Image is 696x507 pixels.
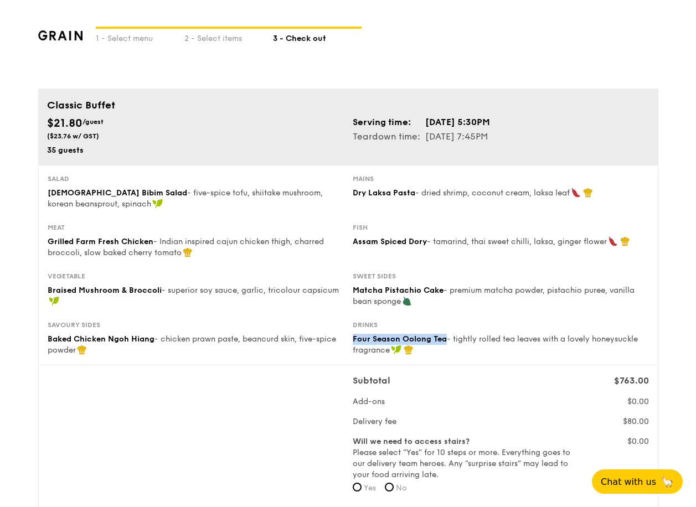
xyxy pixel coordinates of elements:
[592,469,683,494] button: Chat with us🦙
[425,130,491,144] td: [DATE] 7:45PM
[47,145,344,156] div: 35 guests
[353,272,649,281] div: Sweet sides
[48,320,344,329] div: Savoury sides
[404,345,414,355] img: icon-chef-hat.a58ddaea.svg
[623,417,649,426] span: $80.00
[353,237,427,246] span: Assam Spiced Dory
[183,247,193,257] img: icon-chef-hat.a58ddaea.svg
[48,286,162,295] span: Braised Mushroom & Broccoli
[48,237,153,246] span: Grilled Farm Fresh Chicken
[391,345,402,355] img: icon-vegan.f8ff3823.svg
[96,29,184,44] div: 1 - Select menu
[47,117,83,130] span: $21.80
[48,272,344,281] div: Vegetable
[353,286,635,306] span: - premium matcha powder, pistachio puree, vanilla bean sponge
[627,437,649,446] span: $0.00
[425,115,491,130] td: [DATE] 5:30PM
[353,417,396,426] span: Delivery fee
[583,188,593,198] img: icon-chef-hat.a58ddaea.svg
[353,334,638,355] span: - tightly rolled tea leaves with a lovely honeysuckle fragrance
[353,437,470,446] b: Will we need to access stairs?
[273,29,362,44] div: 3 - Check out
[77,345,87,355] img: icon-chef-hat.a58ddaea.svg
[38,30,83,40] img: grain-logotype.1cdc1e11.png
[353,375,390,386] span: Subtotal
[402,296,412,306] img: icon-vegetarian.fe4039eb.svg
[152,199,163,209] img: icon-vegan.f8ff3823.svg
[571,188,581,198] img: icon-spicy.37a8142b.svg
[353,397,385,406] span: Add-ons
[48,334,154,344] span: Baked Chicken Ngoh Hiang
[415,188,570,198] span: - dried shrimp, coconut cream, laksa leaf
[427,237,607,246] span: - tamarind, thai sweet chilli, laksa, ginger flower
[47,97,649,113] div: Classic Buffet
[614,375,649,386] span: $763.00
[48,174,344,183] div: Salad
[48,237,324,257] span: - Indian inspired cajun chicken thigh, charred broccoli, slow baked cherry tomato
[353,483,362,492] input: Yes
[353,320,649,329] div: Drinks
[601,477,656,487] span: Chat with us
[627,397,649,406] span: $0.00
[353,188,415,198] span: Dry Laksa Pasta
[162,286,339,295] span: - superior soy sauce, garlic, tricolour capsicum
[661,475,674,488] span: 🦙
[48,223,344,232] div: Meat
[184,29,273,44] div: 2 - Select items
[353,130,425,144] td: Teardown time:
[353,174,649,183] div: Mains
[385,483,394,492] input: No
[353,436,573,480] label: Please select “Yes” for 10 steps or more. Everything goes to our delivery team heroes. Any “surpr...
[364,483,376,493] span: Yes
[83,118,104,126] span: /guest
[47,132,99,140] span: ($23.76 w/ GST)
[49,296,60,306] img: icon-vegan.f8ff3823.svg
[353,223,649,232] div: Fish
[48,188,187,198] span: [DEMOGRAPHIC_DATA] Bibim Salad
[608,236,618,246] img: icon-spicy.37a8142b.svg
[353,115,425,130] td: Serving time:
[48,334,336,355] span: - chicken prawn paste, beancurd skin, five-spice powder
[353,286,444,295] span: Matcha Pistachio Cake
[396,483,407,493] span: No
[620,236,630,246] img: icon-chef-hat.a58ddaea.svg
[353,334,447,344] span: Four Season Oolong Tea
